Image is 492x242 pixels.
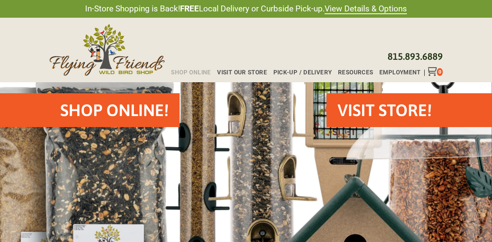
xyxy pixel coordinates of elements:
span: Pick-up / Delivery [273,70,332,76]
strong: FREE [180,4,199,13]
span: In-Store Shopping is Back! Local Delivery or Curbside Pick-up. [85,3,407,15]
span: Employment [379,70,421,76]
a: Shop Online [165,70,211,76]
img: Flying Friends Wild Bird Shop Logo [49,24,165,76]
h2: VISIT STORE! [338,99,432,122]
span: Shop Online [171,70,211,76]
a: Pick-up / Delivery [267,70,332,76]
div: Toggle Off Canvas Content [428,67,437,76]
span: 0 [438,69,441,75]
a: View Details & Options [325,4,407,14]
span: Visit Our Store [217,70,267,76]
span: Resources [338,70,373,76]
a: Resources [332,70,373,76]
h2: Shop Online! [60,99,169,122]
a: Employment [373,70,420,76]
a: 815.893.6889 [388,51,443,62]
a: Visit Our Store [211,70,267,76]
